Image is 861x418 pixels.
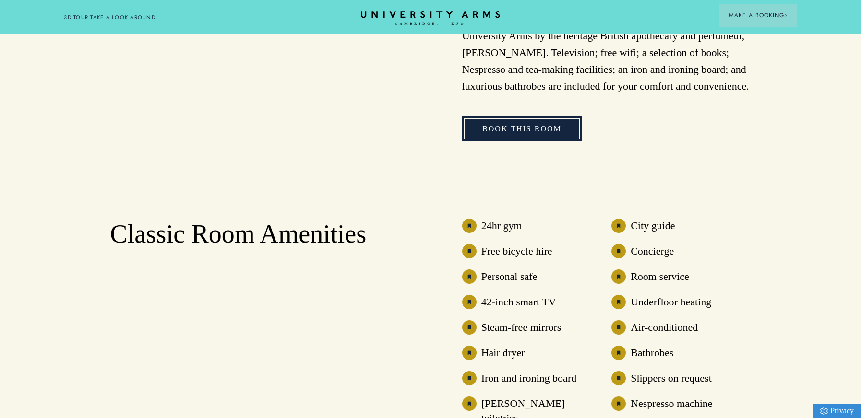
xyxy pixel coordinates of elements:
a: Privacy [813,404,861,418]
span: Make a Booking [729,11,788,20]
h3: Room service [631,269,689,284]
h3: Hair dryer [481,346,525,360]
img: image-eb744e7ff81d60750c3343e6174bc627331de060-40x40-svg [611,396,626,411]
a: Home [361,11,500,26]
h2: Classic Room Amenities [110,219,398,250]
img: Privacy [820,407,828,415]
img: image-eb744e7ff81d60750c3343e6174bc627331de060-40x40-svg [462,295,477,309]
h3: 24hr gym [481,219,522,233]
img: image-eb744e7ff81d60750c3343e6174bc627331de060-40x40-svg [462,269,477,284]
img: image-eb744e7ff81d60750c3343e6174bc627331de060-40x40-svg [611,346,626,360]
img: image-e94e5ce88bee53a709c97330e55750c953861461-40x40-svg [462,244,477,258]
button: Make a BookingArrow icon [719,4,797,27]
h3: Slippers on request [631,371,712,385]
img: image-e94e5ce88bee53a709c97330e55750c953861461-40x40-svg [611,269,626,284]
img: image-e94e5ce88bee53a709c97330e55750c953861461-40x40-svg [462,320,477,335]
a: Book This Room [462,116,582,141]
img: Arrow icon [784,14,788,17]
img: image-eb744e7ff81d60750c3343e6174bc627331de060-40x40-svg [462,396,477,411]
a: 3D TOUR:TAKE A LOOK AROUND [64,13,155,22]
h3: Air-conditioned [631,320,698,335]
img: image-e94e5ce88bee53a709c97330e55750c953861461-40x40-svg [611,320,626,335]
img: image-e94e5ce88bee53a709c97330e55750c953861461-40x40-svg [611,295,626,309]
img: image-e94e5ce88bee53a709c97330e55750c953861461-40x40-svg [462,346,477,360]
h3: Underfloor heating [631,295,711,309]
h3: Nespresso machine [631,396,712,411]
h3: Bathrobes [631,346,673,360]
h3: Concierge [631,244,674,258]
h3: Iron and ironing board [481,371,577,385]
img: image-e94e5ce88bee53a709c97330e55750c953861461-40x40-svg [611,219,626,233]
img: image-e94e5ce88bee53a709c97330e55750c953861461-40x40-svg [462,371,477,385]
img: image-e94e5ce88bee53a709c97330e55750c953861461-40x40-svg [462,219,477,233]
h3: Free bicycle hire [481,244,552,258]
h3: City guide [631,219,675,233]
h3: Steam-free mirrors [481,320,562,335]
h3: Personal safe [481,269,538,284]
img: image-eb744e7ff81d60750c3343e6174bc627331de060-40x40-svg [611,371,626,385]
img: image-e94e5ce88bee53a709c97330e55750c953861461-40x40-svg [611,244,626,258]
h3: 42-inch smart TV [481,295,556,309]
